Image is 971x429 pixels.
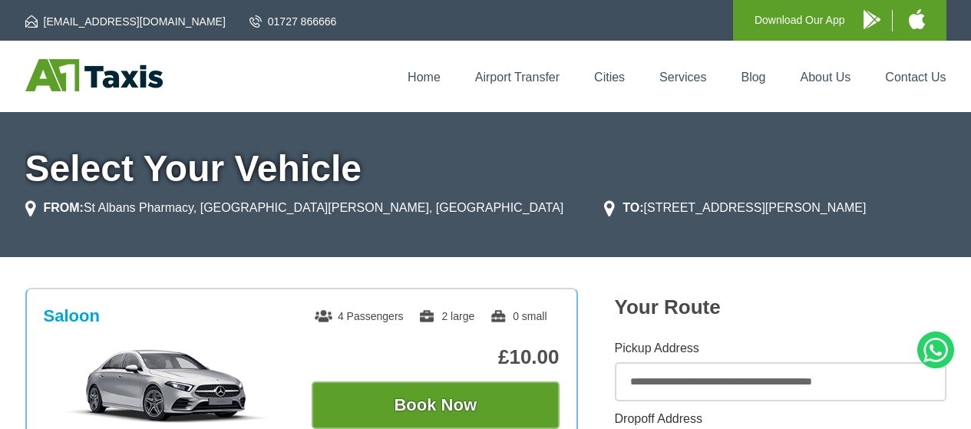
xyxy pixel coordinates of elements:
[44,306,100,326] h3: Saloon
[408,71,441,84] a: Home
[615,295,946,319] h2: Your Route
[741,71,765,84] a: Blog
[312,345,560,369] p: £10.00
[418,310,474,322] span: 2 large
[25,199,564,217] li: St Albans Pharmacy, [GEOGRAPHIC_DATA][PERSON_NAME], [GEOGRAPHIC_DATA]
[51,348,282,424] img: Saloon
[25,59,163,91] img: A1 Taxis St Albans LTD
[909,9,925,29] img: A1 Taxis iPhone App
[25,14,226,29] a: [EMAIL_ADDRESS][DOMAIN_NAME]
[475,71,560,84] a: Airport Transfer
[755,11,845,30] p: Download Our App
[44,201,84,214] strong: FROM:
[659,71,706,84] a: Services
[315,310,404,322] span: 4 Passengers
[615,413,946,425] label: Dropoff Address
[594,71,625,84] a: Cities
[615,342,946,355] label: Pickup Address
[312,381,560,429] button: Book Now
[885,71,946,84] a: Contact Us
[623,201,643,214] strong: TO:
[25,150,946,187] h1: Select Your Vehicle
[801,71,851,84] a: About Us
[249,14,337,29] a: 01727 866666
[490,310,547,322] span: 0 small
[864,10,880,29] img: A1 Taxis Android App
[604,199,866,217] li: [STREET_ADDRESS][PERSON_NAME]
